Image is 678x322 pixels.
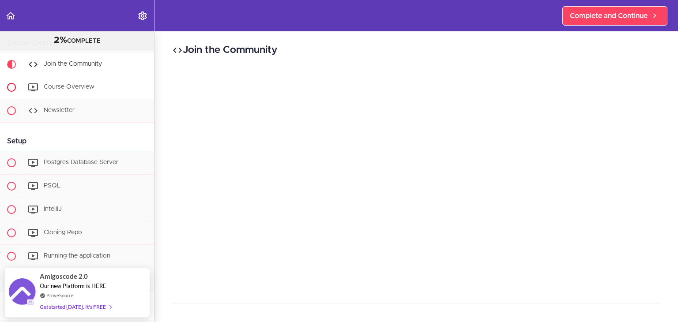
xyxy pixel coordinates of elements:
span: 2% [54,36,67,45]
div: Get started [DATE]. It's FREE [40,302,111,312]
span: Postgres Database Server [44,159,118,165]
a: Complete and Continue [562,6,667,26]
span: PSQL [44,183,60,189]
div: COMPLETE [11,35,143,46]
span: Join the Community [44,61,102,67]
span: Our new Platform is HERE [40,282,106,289]
svg: Settings Menu [137,11,148,21]
a: ProveSource [46,292,74,298]
span: Complete and Continue [570,11,648,21]
span: Course Overview [44,84,94,90]
svg: Back to course curriculum [5,11,16,21]
span: Cloning Repo [44,229,82,236]
span: Newsletter [44,107,75,113]
img: provesource social proof notification image [9,278,35,307]
span: Amigoscode 2.0 [40,271,88,281]
span: IntelliJ [44,206,62,212]
h2: Join the Community [172,43,660,58]
span: Running the application [44,253,110,259]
